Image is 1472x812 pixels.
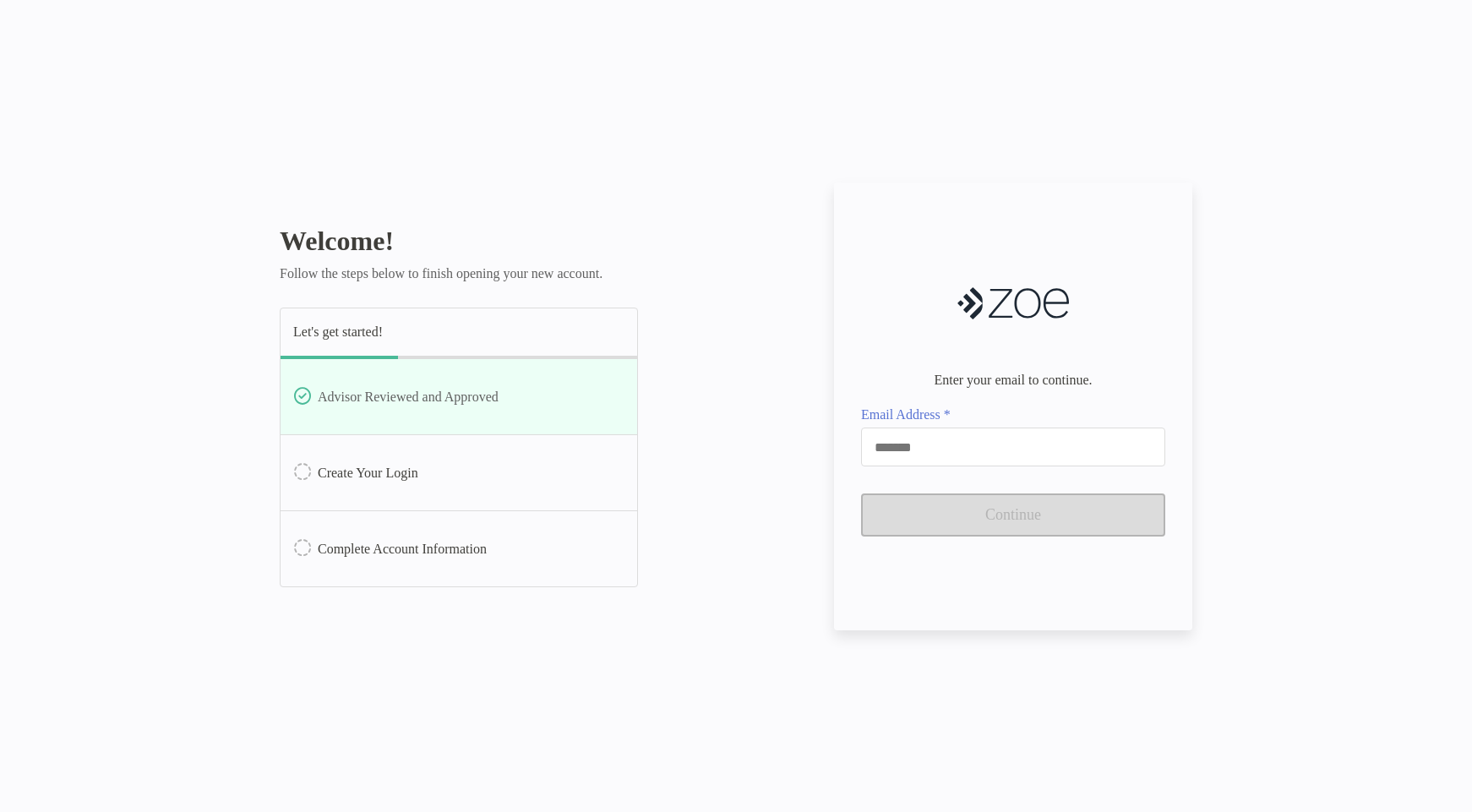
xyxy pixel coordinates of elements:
p: Create Your Login [318,462,418,483]
input: Email Address * [862,440,1164,455]
p: Enter your email to continue. [934,373,1092,387]
p: Advisor Reviewed and Approved [318,386,499,407]
p: Complete Account Information [318,538,487,559]
p: Follow the steps below to finish opening your new account. [280,267,638,281]
p: Let's get started! [293,325,383,339]
img: Company Logo [957,275,1069,331]
h1: Welcome! [280,226,638,257]
span: Email Address * [861,407,1165,422]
